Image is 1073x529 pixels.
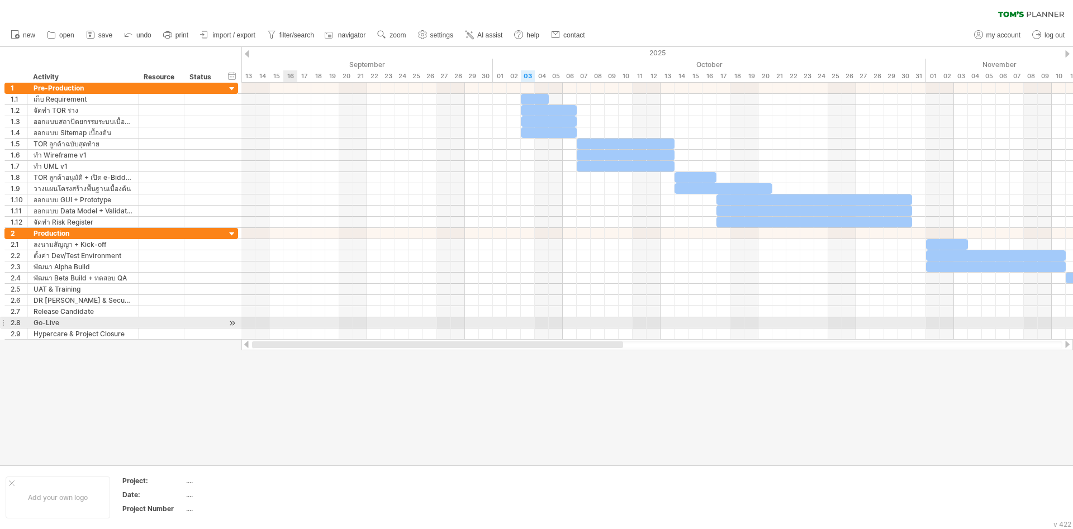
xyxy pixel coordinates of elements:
[186,490,280,499] div: ....
[34,150,132,160] div: ทำ Wireframe v1
[619,70,633,82] div: Friday, 10 October 2025
[264,28,317,42] a: filter/search
[437,70,451,82] div: Saturday, 27 September 2025
[675,183,772,194] div: ​
[74,59,493,70] div: September 2025
[34,172,132,183] div: TOR ลูกค้าอนุมัติ + เปิด e-Bidding
[381,70,395,82] div: Tuesday, 23 September 2025
[870,70,884,82] div: Tuesday, 28 October 2025
[34,328,132,339] div: Hypercare & Project Closure
[11,139,27,149] div: 1.5
[968,70,982,82] div: Tuesday, 4 November 2025
[675,172,716,183] div: ​
[511,28,543,42] a: help
[549,70,563,82] div: Sunday, 5 October 2025
[716,217,912,227] div: ​
[758,70,772,82] div: Monday, 20 October 2025
[34,261,132,272] div: พัฒนา Alpha Build
[11,328,27,339] div: 2.9
[898,70,912,82] div: Thursday, 30 October 2025
[11,228,27,239] div: 2
[954,70,968,82] div: Monday, 3 November 2025
[493,70,507,82] div: Wednesday, 1 October 2025
[702,70,716,82] div: Thursday, 16 October 2025
[11,83,27,93] div: 1
[430,31,453,39] span: settings
[982,70,996,82] div: Wednesday, 5 November 2025
[11,284,27,294] div: 2.5
[689,70,702,82] div: Wednesday, 15 October 2025
[8,28,39,42] a: new
[34,306,132,317] div: Release Candidate
[212,31,255,39] span: import / export
[926,250,1066,261] div: ​
[34,139,132,149] div: TOR ลูกค้าฉบับสุดท้าย
[744,70,758,82] div: Sunday, 19 October 2025
[325,70,339,82] div: Friday, 19 September 2025
[647,70,661,82] div: Sunday, 12 October 2025
[269,70,283,82] div: Monday, 15 September 2025
[353,70,367,82] div: Sunday, 21 September 2025
[241,70,255,82] div: Saturday, 13 September 2025
[34,105,132,116] div: จัดทำ TOR ร่าง
[11,150,27,160] div: 1.6
[11,261,27,272] div: 2.3
[716,194,912,205] div: ​
[521,105,577,116] div: ​
[227,317,238,329] div: scroll to activity
[279,31,314,39] span: filter/search
[11,206,27,216] div: 1.11
[940,70,954,82] div: Sunday, 2 November 2025
[34,273,132,283] div: พัฒนา Beta Build + ทดสอบ QA
[842,70,856,82] div: Sunday, 26 October 2025
[409,70,423,82] div: Thursday, 25 September 2025
[11,116,27,127] div: 1.3
[98,31,112,39] span: save
[716,70,730,82] div: Friday, 17 October 2025
[577,70,591,82] div: Tuesday, 7 October 2025
[189,72,214,83] div: Status
[34,194,132,205] div: ออกแบบ GUI + Prototype
[800,70,814,82] div: Thursday, 23 October 2025
[1024,70,1038,82] div: Saturday, 8 November 2025
[186,476,280,485] div: ....
[423,70,437,82] div: Friday, 26 September 2025
[374,28,409,42] a: zoom
[23,31,35,39] span: new
[1052,70,1066,82] div: Monday, 10 November 2025
[34,116,132,127] div: ออกแบบสถาปัตยกรรมระบบเบื้องต้น
[884,70,898,82] div: Wednesday, 29 October 2025
[34,250,132,261] div: ตั้งค่า Dev/Test Environment
[44,28,78,42] a: open
[828,70,842,82] div: Saturday, 25 October 2025
[34,83,132,93] div: Pre-Production
[605,70,619,82] div: Thursday, 9 October 2025
[367,70,381,82] div: Monday, 22 September 2025
[563,70,577,82] div: Monday, 6 October 2025
[34,217,132,227] div: จัดทำ Risk Register
[297,70,311,82] div: Wednesday, 17 September 2025
[563,31,585,39] span: contact
[136,31,151,39] span: undo
[535,70,549,82] div: Saturday, 4 October 2025
[415,28,457,42] a: settings
[730,70,744,82] div: Saturday, 18 October 2025
[661,70,675,82] div: Monday, 13 October 2025
[856,70,870,82] div: Monday, 27 October 2025
[59,31,74,39] span: open
[390,31,406,39] span: zoom
[996,70,1010,82] div: Thursday, 6 November 2025
[591,70,605,82] div: Wednesday, 8 October 2025
[479,70,493,82] div: Tuesday, 30 September 2025
[577,139,675,149] div: ​
[465,70,479,82] div: Monday, 29 September 2025
[122,476,184,485] div: Project:
[716,206,912,216] div: ​
[122,490,184,499] div: Date:
[1029,28,1068,42] a: log out
[34,206,132,216] div: ออกแบบ Data Model + Validation Rule
[6,476,110,518] div: Add your own logo
[34,317,132,328] div: Go-Live
[912,70,926,82] div: Friday, 31 October 2025
[926,261,1066,272] div: ​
